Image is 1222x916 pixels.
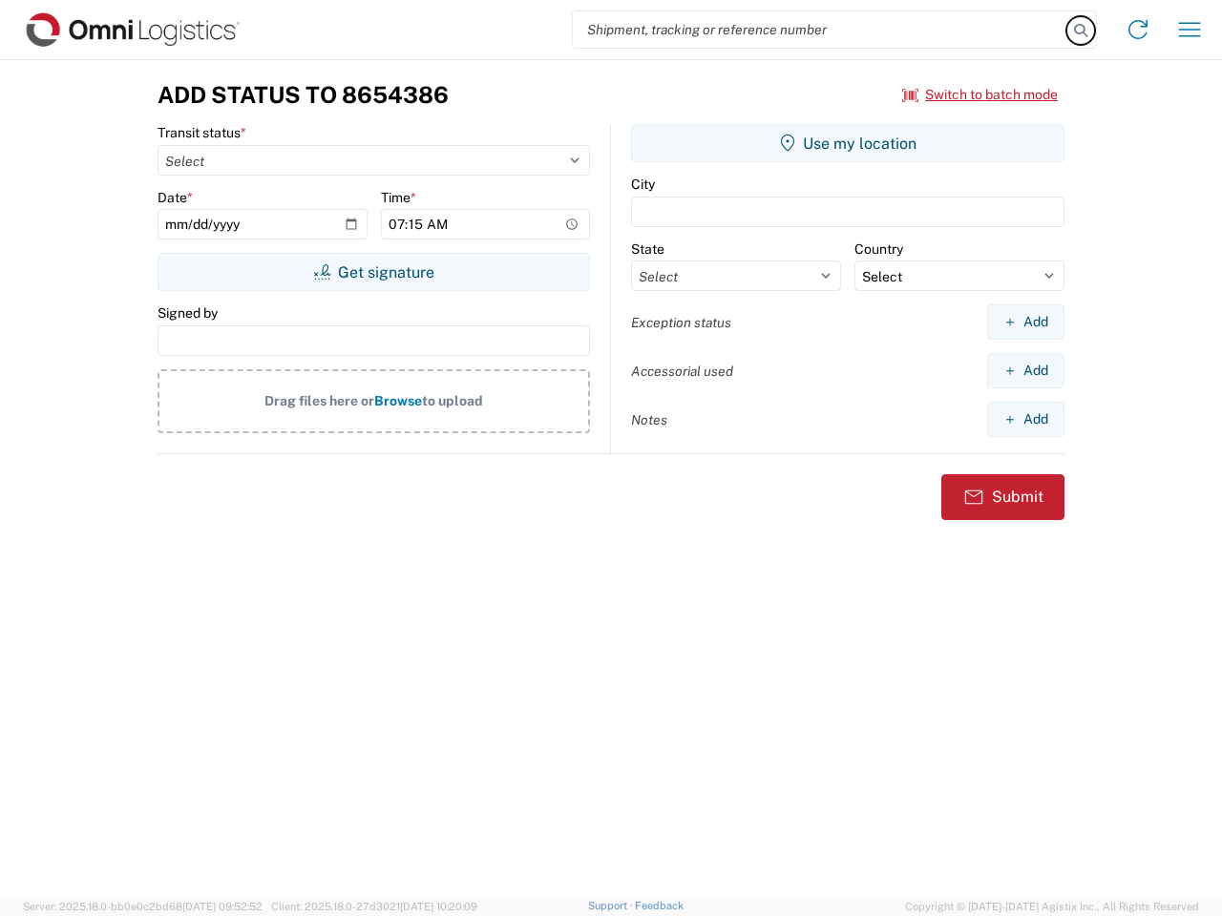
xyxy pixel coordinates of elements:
[588,900,636,911] a: Support
[271,901,477,912] span: Client: 2025.18.0-27d3021
[381,189,416,206] label: Time
[23,901,263,912] span: Server: 2025.18.0-bb0e0c2bd68
[158,124,246,141] label: Transit status
[573,11,1067,48] input: Shipment, tracking or reference number
[902,79,1058,111] button: Switch to batch mode
[631,411,667,428] label: Notes
[631,124,1064,162] button: Use my location
[987,353,1064,388] button: Add
[400,901,477,912] span: [DATE] 10:20:09
[854,240,903,258] label: Country
[905,898,1199,915] span: Copyright © [DATE]-[DATE] Agistix Inc., All Rights Reserved
[635,900,684,911] a: Feedback
[631,176,655,193] label: City
[422,393,483,408] span: to upload
[941,474,1064,520] button: Submit
[158,253,590,291] button: Get signature
[631,363,733,380] label: Accessorial used
[374,393,422,408] span: Browse
[631,314,731,331] label: Exception status
[158,81,449,109] h3: Add Status to 8654386
[631,240,664,258] label: State
[182,901,263,912] span: [DATE] 09:52:52
[158,304,218,322] label: Signed by
[987,304,1064,340] button: Add
[158,189,193,206] label: Date
[264,393,374,408] span: Drag files here or
[987,402,1064,437] button: Add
